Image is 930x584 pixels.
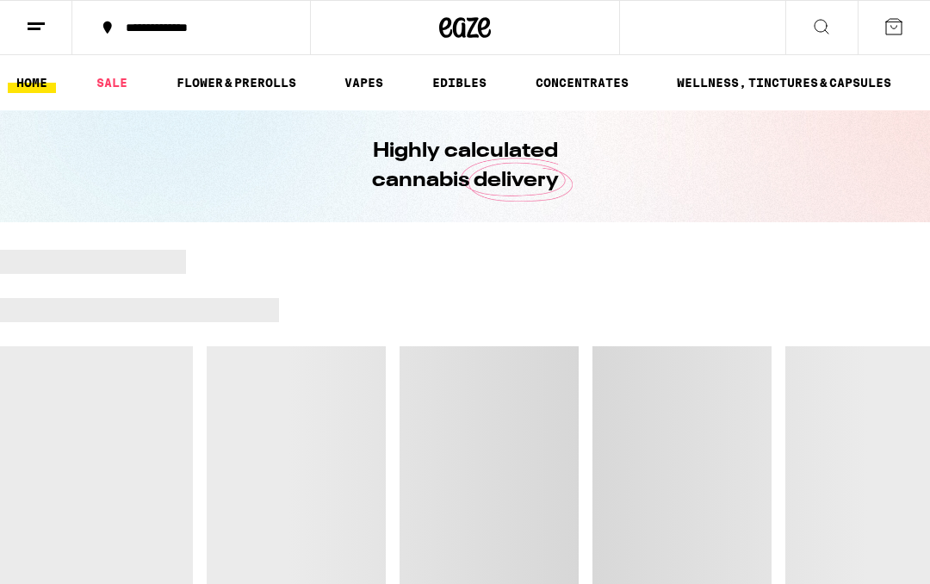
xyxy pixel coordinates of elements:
[168,72,305,93] a: FLOWER & PREROLLS
[323,137,607,196] h1: Highly calculated cannabis delivery
[8,72,56,93] a: HOME
[424,72,495,93] a: EDIBLES
[668,72,900,93] a: WELLNESS, TINCTURES & CAPSULES
[336,72,392,93] a: VAPES
[527,72,637,93] a: CONCENTRATES
[88,72,136,93] a: SALE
